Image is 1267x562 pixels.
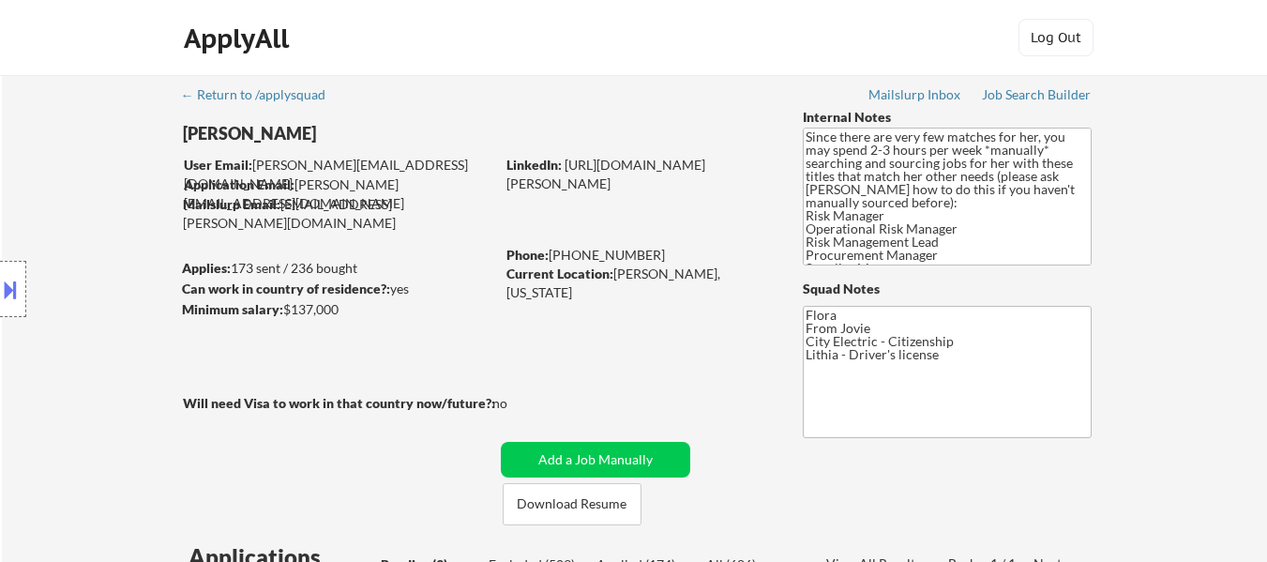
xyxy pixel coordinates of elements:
button: Add a Job Manually [501,442,690,478]
div: no [492,394,546,413]
div: [EMAIL_ADDRESS][PERSON_NAME][DOMAIN_NAME] [183,195,494,232]
div: Internal Notes [803,108,1092,127]
a: [URL][DOMAIN_NAME][PERSON_NAME] [506,157,705,191]
div: Squad Notes [803,280,1092,298]
div: [PERSON_NAME][EMAIL_ADDRESS][DOMAIN_NAME] [184,175,494,212]
a: ← Return to /applysquad [181,87,343,106]
strong: Current Location: [506,266,613,281]
strong: Will need Visa to work in that country now/future?: [183,395,495,411]
div: [PERSON_NAME][EMAIL_ADDRESS][DOMAIN_NAME] [184,156,494,192]
button: Download Resume [503,483,641,525]
a: Mailslurp Inbox [868,87,962,106]
strong: Phone: [506,247,549,263]
a: Job Search Builder [982,87,1092,106]
div: Job Search Builder [982,88,1092,101]
div: [PHONE_NUMBER] [506,246,772,265]
strong: LinkedIn: [506,157,562,173]
div: [PERSON_NAME], [US_STATE] [506,265,772,301]
div: ApplyAll [184,23,294,54]
button: Log Out [1018,19,1094,56]
div: ← Return to /applysquad [181,88,343,101]
div: [PERSON_NAME] [183,122,568,145]
div: 173 sent / 236 bought [182,259,494,278]
div: $137,000 [182,300,494,319]
div: Mailslurp Inbox [868,88,962,101]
